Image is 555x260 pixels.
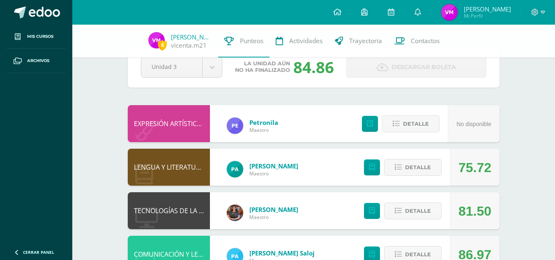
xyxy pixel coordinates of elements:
span: Actividades [289,37,322,45]
span: [PERSON_NAME] [464,5,511,13]
a: [PERSON_NAME] [171,33,212,41]
span: No disponible [456,121,491,127]
a: [PERSON_NAME] Saloj [249,249,315,257]
img: 5c99eb5223c44f6a28178f7daff48da6.png [227,117,243,134]
span: Detalle [405,203,431,219]
span: Cerrar panel [23,249,54,255]
a: Contactos [388,25,446,58]
span: Mi Perfil [464,12,511,19]
a: Trayectoria [329,25,388,58]
a: [PERSON_NAME] [249,205,298,214]
div: LENGUA Y LITERATURA 5 [128,149,210,186]
span: Detalle [405,160,431,175]
div: EXPRESIÓN ARTÍSTICA (MOVIMIENTO) [128,105,210,142]
span: Maestro [249,170,298,177]
span: Trayectoria [349,37,382,45]
img: 53dbe22d98c82c2b31f74347440a2e81.png [227,161,243,177]
a: Unidad 3 [141,57,222,77]
a: vicenta.m21 [171,41,207,50]
button: Detalle [384,202,442,219]
a: Mis cursos [7,25,66,49]
div: 84.86 [293,56,334,78]
span: Unidad 3 [152,57,192,76]
a: Actividades [269,25,329,58]
div: 75.72 [458,149,491,186]
span: Maestro [249,127,278,133]
a: [PERSON_NAME] [249,162,298,170]
img: 1482e61827912c413ecea4360efdfdd3.png [441,4,458,21]
a: Punteos [218,25,269,58]
span: Descargar boleta [391,57,456,77]
span: La unidad aún no ha finalizado [235,60,290,74]
div: 81.50 [458,193,491,230]
img: 1482e61827912c413ecea4360efdfdd3.png [148,32,165,48]
div: TECNOLOGÍAS DE LA INFORMACIÓN Y LA COMUNICACIÓN 5 [128,192,210,229]
span: Maestro [249,214,298,221]
button: Detalle [382,115,440,132]
a: Petronila [249,118,278,127]
span: Contactos [411,37,440,45]
span: Detalle [403,116,429,131]
span: 6 [158,40,167,50]
span: Archivos [27,58,49,64]
span: Mis cursos [27,33,53,40]
a: Archivos [7,49,66,73]
span: Punteos [240,37,263,45]
img: 60a759e8b02ec95d430434cf0c0a55c7.png [227,205,243,221]
button: Detalle [384,159,442,176]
